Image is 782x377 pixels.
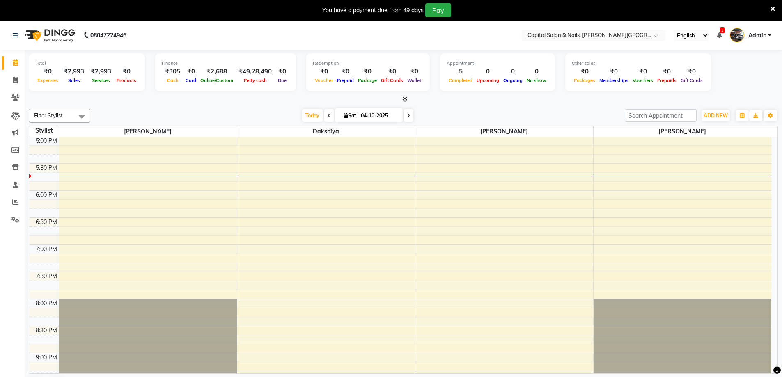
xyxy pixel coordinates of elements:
[21,24,77,47] img: logo
[594,126,772,137] span: [PERSON_NAME]
[679,67,705,76] div: ₹0
[631,78,655,83] span: Vouchers
[90,78,112,83] span: Services
[631,67,655,76] div: ₹0
[501,78,525,83] span: Ongoing
[35,67,60,76] div: ₹0
[405,67,423,76] div: ₹0
[313,67,335,76] div: ₹0
[66,78,82,83] span: Sales
[425,3,451,17] button: Pay
[379,67,405,76] div: ₹0
[447,67,475,76] div: 5
[379,78,405,83] span: Gift Cards
[59,126,237,137] span: [PERSON_NAME]
[597,78,631,83] span: Memberships
[625,109,697,122] input: Search Appointment
[34,326,59,335] div: 8:30 PM
[730,28,744,42] img: Admin
[35,78,60,83] span: Expenses
[34,353,59,362] div: 9:00 PM
[525,67,548,76] div: 0
[34,164,59,172] div: 5:30 PM
[34,272,59,281] div: 7:30 PM
[356,78,379,83] span: Package
[655,67,679,76] div: ₹0
[748,31,766,40] span: Admin
[405,78,423,83] span: Wallet
[358,110,399,122] input: 2025-10-04
[29,126,59,135] div: Stylist
[679,78,705,83] span: Gift Cards
[720,27,725,33] span: 1
[322,6,424,15] div: You have a payment due from 49 days
[276,78,289,83] span: Due
[237,126,415,137] span: Dakshiya
[34,245,59,254] div: 7:00 PM
[572,78,597,83] span: Packages
[87,67,115,76] div: ₹2,993
[415,126,593,137] span: [PERSON_NAME]
[34,137,59,145] div: 5:00 PM
[34,112,63,119] span: Filter Stylist
[525,78,548,83] span: No show
[242,78,269,83] span: Petty cash
[447,78,475,83] span: Completed
[302,109,323,122] span: Today
[198,67,235,76] div: ₹2,688
[162,67,183,76] div: ₹305
[313,60,423,67] div: Redemption
[115,67,138,76] div: ₹0
[475,67,501,76] div: 0
[447,60,548,67] div: Appointment
[162,60,289,67] div: Finance
[655,78,679,83] span: Prepaids
[501,67,525,76] div: 0
[165,78,181,83] span: Cash
[198,78,235,83] span: Online/Custom
[60,67,87,76] div: ₹2,993
[335,67,356,76] div: ₹0
[475,78,501,83] span: Upcoming
[275,67,289,76] div: ₹0
[356,67,379,76] div: ₹0
[183,67,198,76] div: ₹0
[34,191,59,199] div: 6:00 PM
[572,60,705,67] div: Other sales
[183,78,198,83] span: Card
[335,78,356,83] span: Prepaid
[597,67,631,76] div: ₹0
[115,78,138,83] span: Products
[572,67,597,76] div: ₹0
[34,218,59,226] div: 6:30 PM
[90,24,126,47] b: 08047224946
[235,67,275,76] div: ₹49,78,490
[313,78,335,83] span: Voucher
[34,299,59,308] div: 8:00 PM
[704,112,728,119] span: ADD NEW
[717,32,722,39] a: 1
[702,110,730,121] button: ADD NEW
[35,60,138,67] div: Total
[342,112,358,119] span: Sat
